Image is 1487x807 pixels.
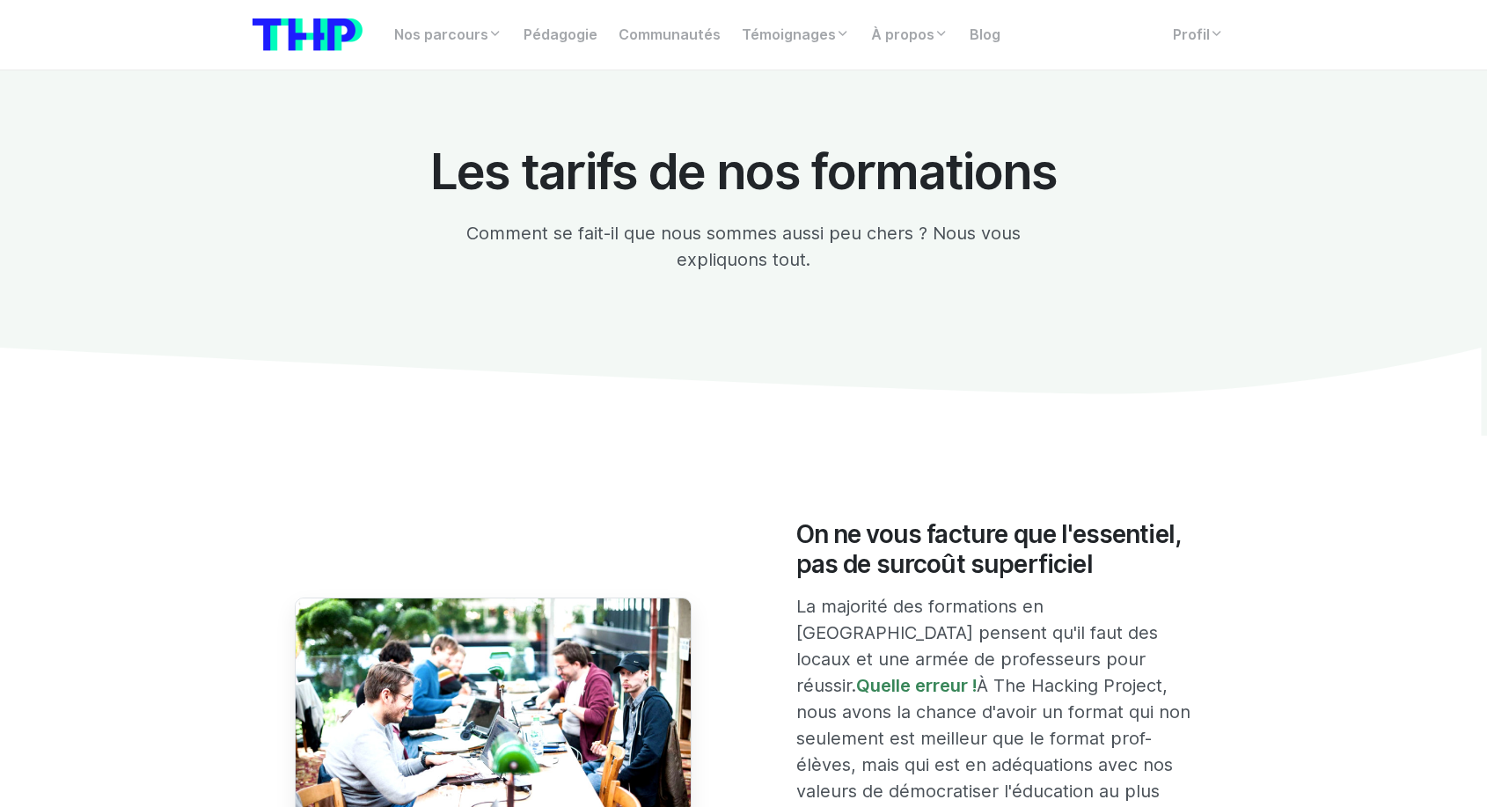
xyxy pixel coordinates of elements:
a: Communautés [608,18,731,53]
a: Blog [959,18,1011,53]
h1: Les tarifs de nos formations [420,144,1067,199]
a: À propos [861,18,959,53]
a: Quelle erreur ! [856,675,977,696]
img: logo [253,18,363,51]
h2: On ne vous facture que l'essentiel, pas de surcoût superficiel [796,520,1193,579]
a: Profil [1162,18,1234,53]
a: Témoignages [731,18,861,53]
p: Comment se fait-il que nous sommes aussi peu chers ? Nous vous expliquons tout. [420,220,1067,273]
a: Nos parcours [384,18,513,53]
a: Pédagogie [513,18,608,53]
